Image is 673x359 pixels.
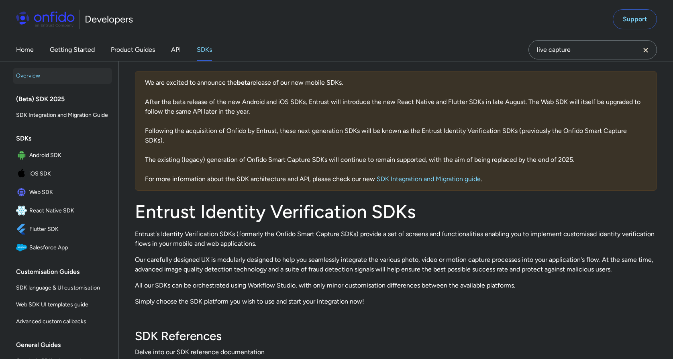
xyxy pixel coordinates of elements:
[237,79,251,86] b: beta
[13,165,112,183] a: IconiOS SDKiOS SDK
[16,283,109,293] span: SDK language & UI customisation
[135,71,657,191] div: We are excited to announce the release of our new mobile SDKs. After the beta release of the new ...
[16,337,115,353] div: General Guides
[13,239,112,257] a: IconSalesforce AppSalesforce App
[171,39,181,61] a: API
[29,224,109,235] span: Flutter SDK
[13,297,112,313] a: Web SDK UI templates guide
[16,317,109,326] span: Advanced custom callbacks
[377,175,481,183] a: SDK Integration and Migration guide
[16,91,115,107] div: (Beta) SDK 2025
[135,229,657,249] p: Entrust's Identity Verification SDKs (formerly the Onfido Smart Capture SDKs) provide a set of sc...
[135,255,657,274] p: Our carefully designed UX is modularly designed to help you seamlessly integrate the various phot...
[111,39,155,61] a: Product Guides
[29,205,109,216] span: React Native SDK
[641,45,651,55] svg: Clear search field button
[135,328,657,344] h3: SDK References
[16,150,29,161] img: IconAndroid SDK
[16,131,115,147] div: SDKs
[135,200,657,223] h1: Entrust Identity Verification SDKs
[135,347,657,357] span: Delve into our SDK reference documentation
[85,13,133,26] h1: Developers
[135,281,657,290] p: All our SDKs can be orchestrated using Workflow Studio, with only minor customisation differences...
[13,220,112,238] a: IconFlutter SDKFlutter SDK
[16,71,109,81] span: Overview
[13,147,112,164] a: IconAndroid SDKAndroid SDK
[29,187,109,198] span: Web SDK
[13,280,112,296] a: SDK language & UI customisation
[13,314,112,330] a: Advanced custom callbacks
[16,264,115,280] div: Customisation Guides
[50,39,95,61] a: Getting Started
[16,224,29,235] img: IconFlutter SDK
[16,11,75,27] img: Onfido Logo
[197,39,212,61] a: SDKs
[135,297,657,306] p: Simply choose the SDK platform you wish to use and start your integration now!
[13,107,112,123] a: SDK Integration and Migration Guide
[16,39,34,61] a: Home
[29,242,109,253] span: Salesforce App
[13,68,112,84] a: Overview
[29,150,109,161] span: Android SDK
[13,202,112,220] a: IconReact Native SDKReact Native SDK
[16,205,29,216] img: IconReact Native SDK
[16,300,109,310] span: Web SDK UI templates guide
[16,110,109,120] span: SDK Integration and Migration Guide
[16,242,29,253] img: IconSalesforce App
[16,187,29,198] img: IconWeb SDK
[29,168,109,179] span: iOS SDK
[528,40,657,59] input: Onfido search input field
[13,184,112,201] a: IconWeb SDKWeb SDK
[613,9,657,29] a: Support
[16,168,29,179] img: IconiOS SDK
